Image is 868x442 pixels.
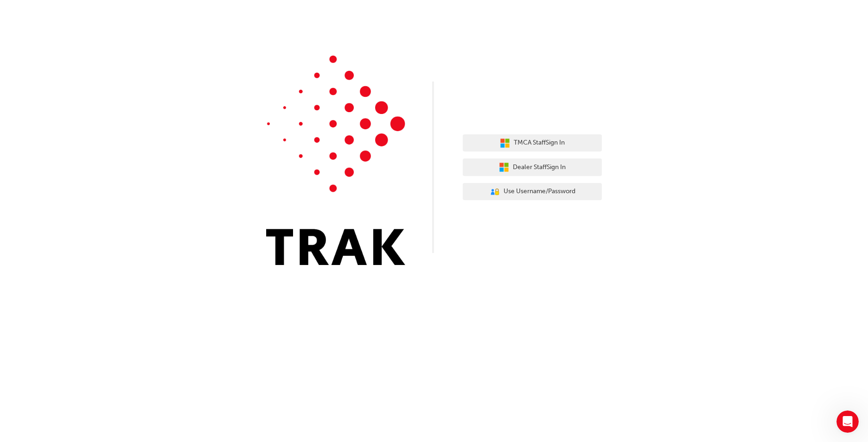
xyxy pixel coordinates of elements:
span: Use Username/Password [504,186,575,197]
span: Dealer Staff Sign In [513,162,566,173]
button: Dealer StaffSign In [463,158,602,176]
span: TMCA Staff Sign In [514,138,565,148]
button: Use Username/Password [463,183,602,201]
iframe: Intercom live chat [836,410,859,433]
button: TMCA StaffSign In [463,134,602,152]
img: Trak [266,56,405,265]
